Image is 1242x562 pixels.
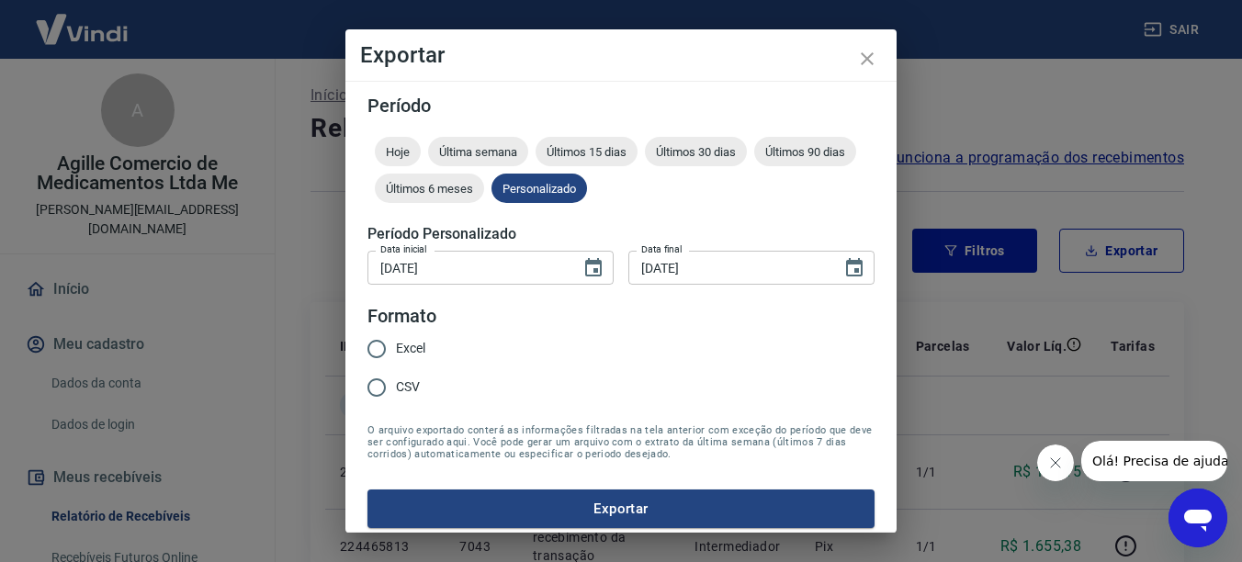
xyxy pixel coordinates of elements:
[396,377,420,397] span: CSV
[628,251,829,285] input: DD/MM/YYYY
[754,137,856,166] div: Últimos 90 dias
[367,251,568,285] input: DD/MM/YYYY
[396,339,425,358] span: Excel
[536,145,638,159] span: Últimos 15 dias
[11,13,154,28] span: Olá! Precisa de ajuda?
[375,174,484,203] div: Últimos 6 meses
[836,250,873,287] button: Choose date, selected date is 25 de ago de 2025
[360,44,882,66] h4: Exportar
[845,37,889,81] button: close
[491,182,587,196] span: Personalizado
[645,145,747,159] span: Últimos 30 dias
[367,489,875,528] button: Exportar
[754,145,856,159] span: Últimos 90 dias
[641,242,683,256] label: Data final
[367,424,875,460] span: O arquivo exportado conterá as informações filtradas na tela anterior com exceção do período que ...
[380,242,427,256] label: Data inicial
[1037,444,1074,481] iframe: Fechar mensagem
[428,137,528,166] div: Última semana
[375,145,421,159] span: Hoje
[1081,441,1227,481] iframe: Mensagem da empresa
[367,96,875,115] h5: Período
[491,174,587,203] div: Personalizado
[375,137,421,166] div: Hoje
[1169,489,1227,547] iframe: Botão para abrir a janela de mensagens
[645,137,747,166] div: Últimos 30 dias
[428,145,528,159] span: Última semana
[375,182,484,196] span: Últimos 6 meses
[367,225,875,243] h5: Período Personalizado
[575,250,612,287] button: Choose date, selected date is 22 de ago de 2025
[367,303,436,330] legend: Formato
[536,137,638,166] div: Últimos 15 dias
